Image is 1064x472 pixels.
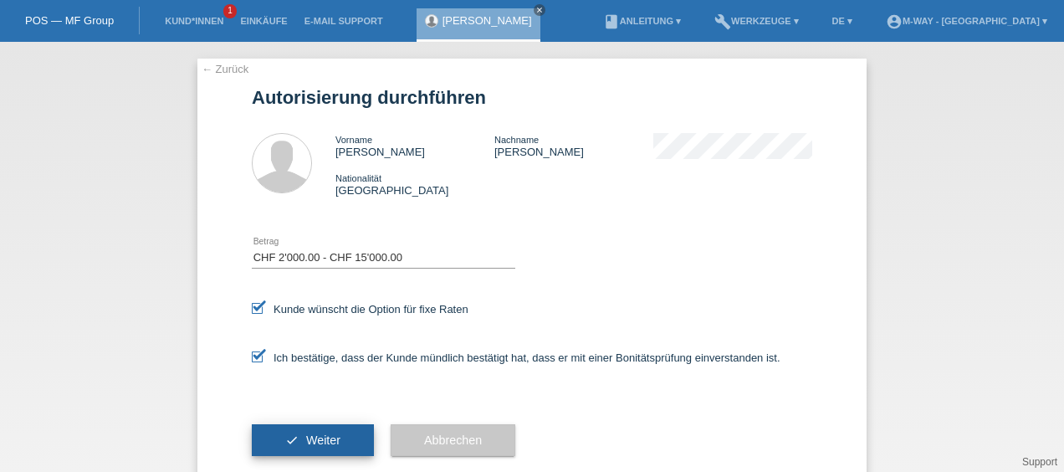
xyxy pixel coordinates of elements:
div: [PERSON_NAME] [335,133,494,158]
span: Vorname [335,135,372,145]
a: buildWerkzeuge ▾ [706,16,807,26]
a: bookAnleitung ▾ [595,16,689,26]
h1: Autorisierung durchführen [252,87,812,108]
label: Ich bestätige, dass der Kunde mündlich bestätigt hat, dass er mit einer Bonitätsprüfung einversta... [252,351,780,364]
span: 1 [223,4,237,18]
a: [PERSON_NAME] [442,14,532,27]
div: [GEOGRAPHIC_DATA] [335,172,494,197]
a: Support [1022,456,1057,468]
span: Nationalität [335,173,381,183]
span: Nachname [494,135,539,145]
i: build [714,13,731,30]
label: Kunde wünscht die Option für fixe Raten [252,303,468,316]
span: Weiter [306,434,340,447]
button: check Weiter [252,424,374,456]
a: Kund*innen [156,16,232,26]
a: account_circlem-way - [GEOGRAPHIC_DATA] ▾ [877,16,1056,26]
a: close [534,4,545,16]
i: check [285,434,299,447]
span: Abbrechen [424,434,482,447]
a: POS — MF Group [25,14,114,27]
a: Einkäufe [232,16,295,26]
a: ← Zurück [202,63,248,75]
a: DE ▾ [824,16,861,26]
i: account_circle [886,13,903,30]
i: book [603,13,620,30]
div: [PERSON_NAME] [494,133,653,158]
button: Abbrechen [391,424,515,456]
i: close [535,6,544,14]
a: E-Mail Support [296,16,391,26]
